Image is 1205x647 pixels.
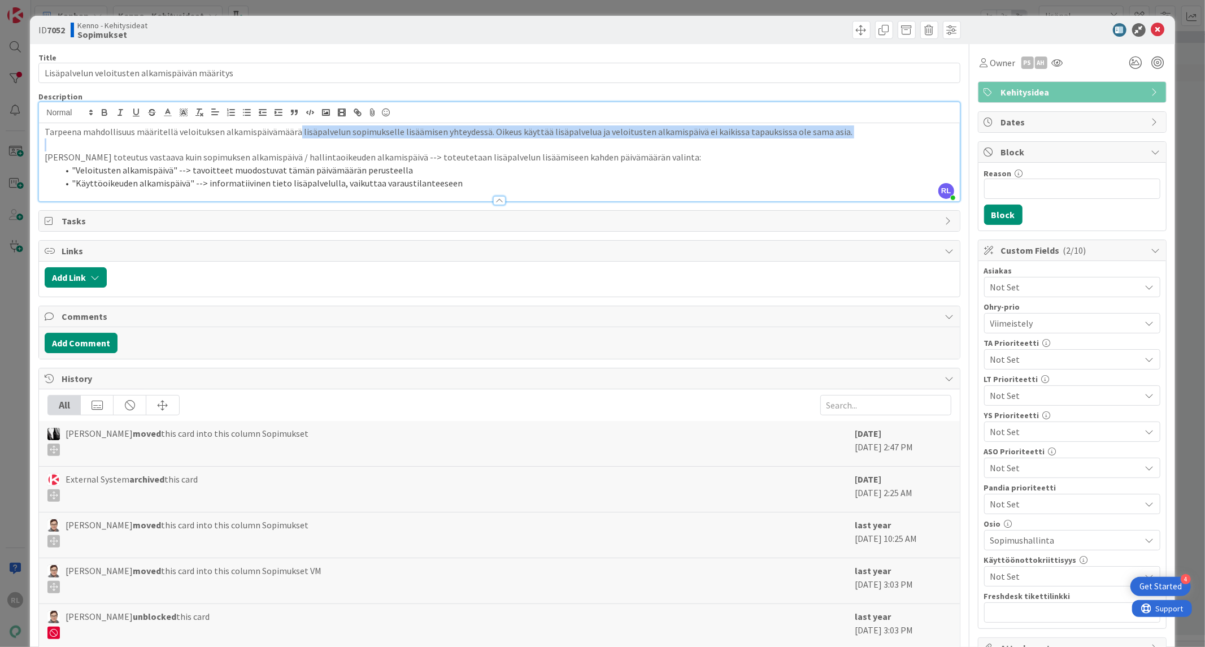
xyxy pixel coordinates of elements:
[77,21,147,30] span: Kenno - Kehitysideat
[62,372,939,385] span: History
[1001,244,1146,257] span: Custom Fields
[938,183,954,199] span: RL
[855,610,951,644] div: [DATE] 3:03 PM
[855,564,951,598] div: [DATE] 3:03 PM
[38,23,65,37] span: ID
[62,244,939,258] span: Links
[1139,581,1182,592] div: Get Started
[129,474,164,485] b: archived
[47,565,60,577] img: SM
[990,351,1135,367] span: Not Set
[45,151,954,164] p: [PERSON_NAME] toteutus vastaava kuin sopimuksen alkamispäivä / hallintaoikeuden alkamispäivä --> ...
[1035,57,1047,69] div: AH
[66,427,308,456] span: [PERSON_NAME] this card into this column Sopimukset
[984,375,1160,383] div: LT Prioriteetti
[855,428,882,439] b: [DATE]
[855,565,891,576] b: last year
[855,472,951,506] div: [DATE] 2:25 AM
[66,472,198,502] span: External System this card
[1001,85,1146,99] span: Kehitysidea
[984,168,1012,179] label: Reason
[855,427,951,461] div: [DATE] 2:47 PM
[984,411,1160,419] div: YS Prioriteetti
[990,315,1135,331] span: Viimeistely
[855,518,951,552] div: [DATE] 10:25 AM
[990,388,1135,403] span: Not Set
[47,474,60,486] img: ES
[984,592,1160,600] div: Freshdesk tikettilinkki
[77,30,147,39] b: Sopimukset
[66,610,210,639] span: [PERSON_NAME] this card
[984,520,1160,528] div: Osio
[66,564,321,593] span: [PERSON_NAME] this card into this column Sopimukset VM
[133,428,161,439] b: moved
[984,448,1160,455] div: ASO Prioriteetti
[24,2,51,15] span: Support
[62,214,939,228] span: Tasks
[1001,115,1146,129] span: Dates
[855,519,891,531] b: last year
[38,63,960,83] input: type card name here...
[990,496,1135,512] span: Not Set
[1021,57,1034,69] div: PS
[38,92,82,102] span: Description
[133,565,161,576] b: moved
[990,533,1141,547] span: Sopimushallinta
[45,333,118,353] button: Add Comment
[855,474,882,485] b: [DATE]
[984,484,1160,492] div: Pandia prioriteetti
[990,570,1141,583] span: Not Set
[133,611,176,622] b: unblocked
[38,53,56,63] label: Title
[133,519,161,531] b: moved
[1063,245,1086,256] span: ( 2/10 )
[984,267,1160,275] div: Asiakas
[47,428,60,440] img: KV
[66,518,308,548] span: [PERSON_NAME] this card into this column Sopimukset
[820,395,951,415] input: Search...
[58,177,954,190] li: "Käyttöoikeuden alkamispäivä" --> informatiivinen tieto lisäpalvelulla, vaikuttaa varaustilanteeseen
[48,396,81,415] div: All
[1130,577,1191,596] div: Open Get Started checklist, remaining modules: 4
[45,267,107,288] button: Add Link
[1181,574,1191,584] div: 4
[47,611,60,623] img: SM
[990,424,1135,440] span: Not Set
[990,280,1141,294] span: Not Set
[990,460,1135,476] span: Not Set
[855,611,891,622] b: last year
[47,519,60,532] img: SM
[990,56,1016,70] span: Owner
[45,125,954,138] p: Tarpeena mahdollisuus määritellä veloituksen alkamispäivämäärä lisäpalvelun sopimukselle lisäämis...
[984,339,1160,347] div: TA Prioriteetti
[47,24,65,36] b: 7052
[1001,145,1146,159] span: Block
[62,310,939,323] span: Comments
[984,205,1023,225] button: Block
[984,303,1160,311] div: Ohry-prio
[984,556,1160,564] div: Käyttöönottokriittisyys
[58,164,954,177] li: "Veloitusten alkamispäivä" --> tavoitteet muodostuvat tämän päivämäärän perusteella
